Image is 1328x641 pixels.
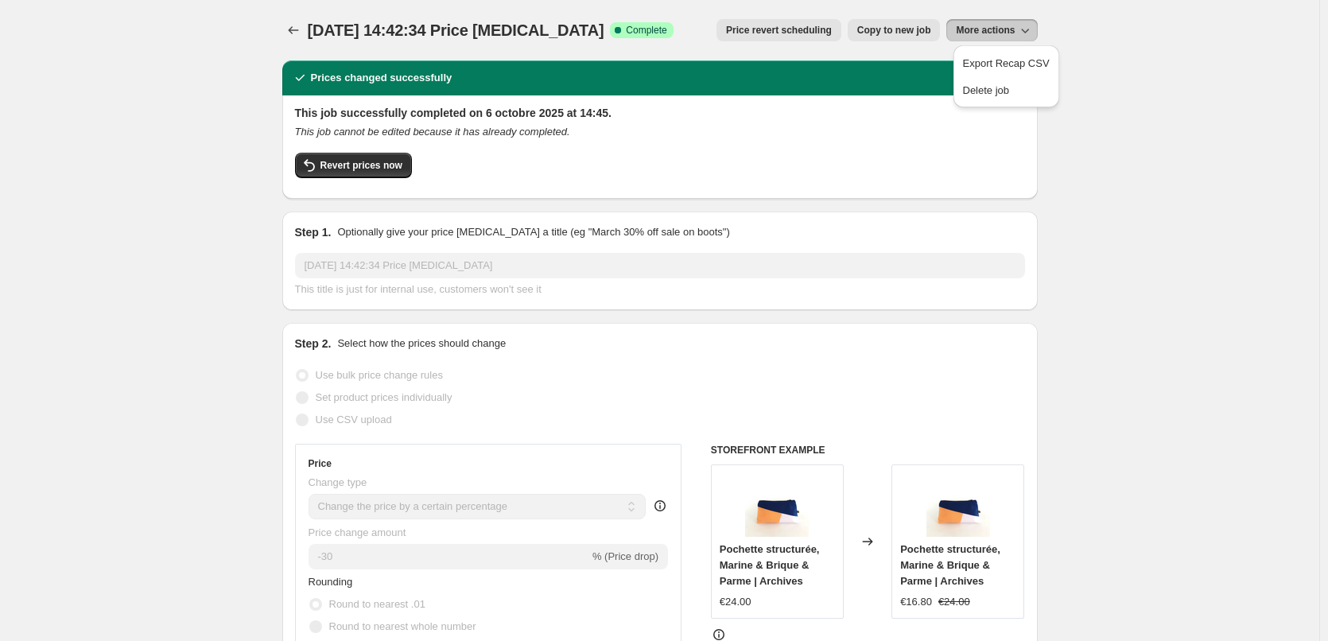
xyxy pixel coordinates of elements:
[720,543,820,587] span: Pochette structurée, Marine & Brique & Parme | Archives
[592,550,658,562] span: % (Price drop)
[726,24,832,37] span: Price revert scheduling
[309,476,367,488] span: Change type
[963,57,1050,69] span: Export Recap CSV
[963,84,1010,96] span: Delete job
[295,105,1025,121] h2: This job successfully completed on 6 octobre 2025 at 14:45.
[311,70,452,86] h2: Prices changed successfully
[309,544,589,569] input: -15
[900,594,932,610] div: €16.80
[848,19,941,41] button: Copy to new job
[946,19,1037,41] button: More actions
[956,24,1015,37] span: More actions
[337,224,729,240] p: Optionally give your price [MEDICAL_DATA] a title (eg "March 30% off sale on boots")
[900,543,1000,587] span: Pochette structurée, Marine & Brique & Parme | Archives
[282,19,305,41] button: Price change jobs
[720,594,751,610] div: €24.00
[857,24,931,37] span: Copy to new job
[711,444,1025,456] h6: STOREFRONT EXAMPLE
[926,473,990,537] img: la-machine-a-recup-pochette-upcyclee-roxana-marine-brique-parme-face_80x.png
[295,153,412,178] button: Revert prices now
[309,457,332,470] h3: Price
[316,414,392,425] span: Use CSV upload
[295,253,1025,278] input: 30% off holiday sale
[316,391,452,403] span: Set product prices individually
[316,369,443,381] span: Use bulk price change rules
[295,126,570,138] i: This job cannot be edited because it has already completed.
[329,620,476,632] span: Round to nearest whole number
[716,19,841,41] button: Price revert scheduling
[308,21,604,39] span: [DATE] 14:42:34 Price [MEDICAL_DATA]
[329,598,425,610] span: Round to nearest .01
[309,576,353,588] span: Rounding
[320,159,402,172] span: Revert prices now
[745,473,809,537] img: la-machine-a-recup-pochette-upcyclee-roxana-marine-brique-parme-face_80x.png
[958,50,1054,76] button: Export Recap CSV
[652,498,668,514] div: help
[958,77,1054,103] button: Delete job
[295,224,332,240] h2: Step 1.
[295,283,542,295] span: This title is just for internal use, customers won't see it
[309,526,406,538] span: Price change amount
[295,336,332,352] h2: Step 2.
[938,594,970,610] strike: €24.00
[337,336,506,352] p: Select how the prices should change
[626,24,666,37] span: Complete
